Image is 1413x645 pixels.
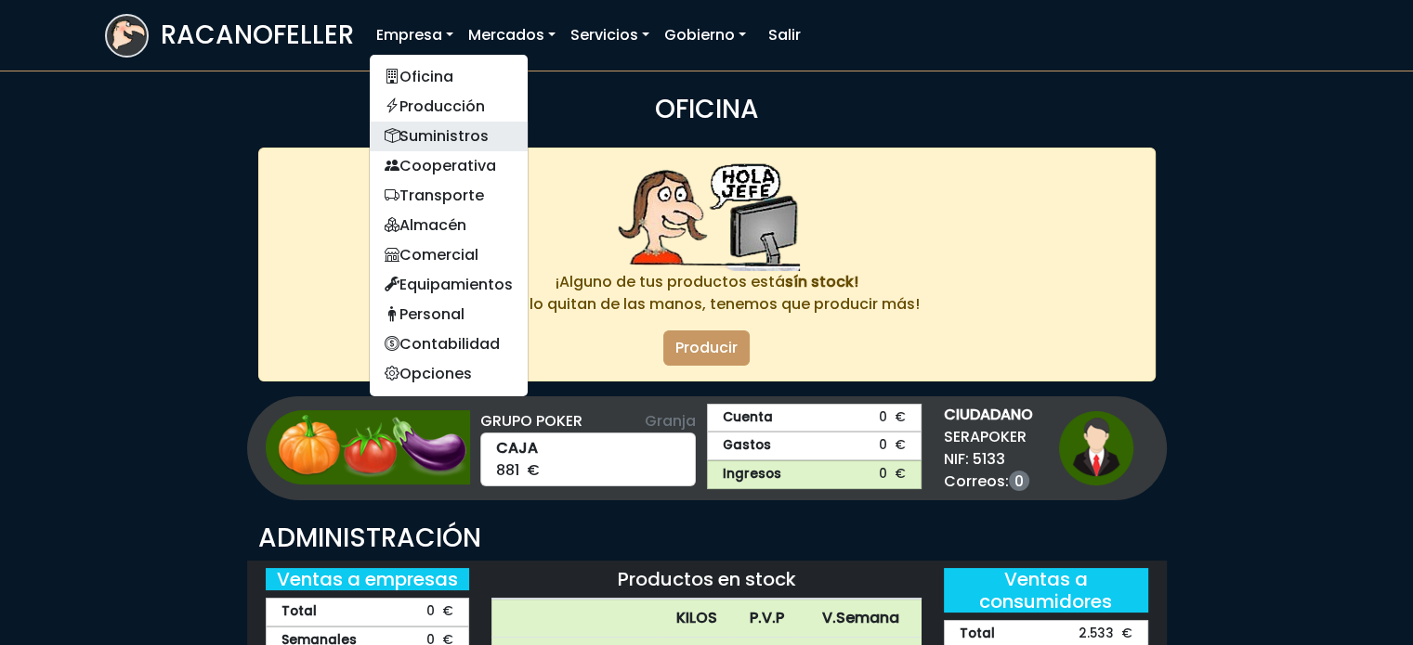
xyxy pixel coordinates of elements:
[266,598,470,626] div: 0 €
[1059,411,1133,485] img: ciudadano1.png
[370,151,528,181] a: Cooperativa
[480,410,696,432] div: GRUPO POKER
[258,522,1156,554] h3: ADMINISTRACIÓN
[105,94,1309,125] h3: OFICINA
[266,410,470,484] img: granja.png
[496,437,680,459] strong: CAJA
[370,122,528,151] a: Suministros
[491,568,922,590] h5: Productos en stock
[266,568,470,590] h5: Ventas a empresas
[369,17,461,54] a: Empresa
[944,448,1033,471] span: NIF: 5133
[707,432,922,460] a: Gastos0 €
[281,602,317,622] strong: Total
[663,330,750,366] a: Producir
[707,404,922,432] a: Cuenta0 €
[614,163,800,271] img: hola_jefe.png
[461,17,563,54] a: Mercados
[370,300,528,329] a: Personal
[723,408,773,428] strong: Cuenta
[105,9,354,62] a: RACANOFELLER
[944,568,1148,613] h5: Ventas a consumidores
[657,17,753,54] a: Gobierno
[563,17,657,54] a: Servicios
[370,181,528,211] a: Transporte
[799,600,922,638] th: V.Semana
[274,271,1140,316] p: ¡Alguno de tus productos está ¡Nos lo quitan de las manos, tenemos que producir más!
[370,211,528,240] a: Almacén
[660,600,734,638] th: KILOS
[370,92,528,122] a: Producción
[107,16,147,51] img: logoracarojo.png
[960,625,995,644] strong: Total
[480,432,696,486] div: 881 €
[944,426,1033,448] span: SERAPOKER
[645,410,696,432] span: Granja
[734,600,800,638] th: P.V.P
[161,19,354,51] h3: RACANOFELLER
[370,62,528,92] a: Oficina
[944,471,1033,493] span: Correos:
[874,7,1309,63] iframe: Advertisement
[370,240,528,270] a: Comercial
[761,17,808,54] a: Salir
[370,270,528,300] a: Equipamientos
[370,359,528,389] a: Opciones
[707,460,922,489] a: Ingresos0 €
[785,271,858,292] strong: sín stock!
[1009,471,1029,491] a: 0
[944,404,1033,426] strong: CIUDADANO
[723,436,771,456] strong: Gastos
[370,329,528,359] a: Contabilidad
[723,465,781,484] strong: Ingresos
